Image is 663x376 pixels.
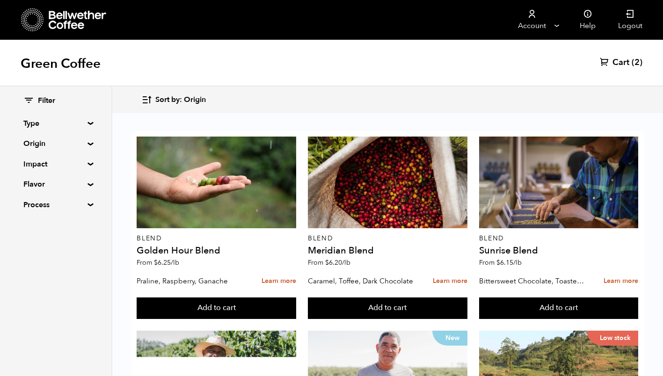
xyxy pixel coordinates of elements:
[23,118,88,129] summary: Type
[479,235,639,242] p: Blend
[137,297,296,319] button: Add to cart
[23,179,88,190] summary: Flavor
[479,246,639,255] h4: Sunrise Blend
[171,258,179,267] span: /lb
[325,258,350,267] bdi: 6.20
[137,258,179,267] span: From
[137,274,245,288] p: Praline, Raspberry, Ganache
[23,159,88,170] summary: Impact
[308,274,416,288] p: Caramel, Toffee, Dark Chocolate
[479,274,588,288] p: Bittersweet Chocolate, Toasted Marshmallow, Candied Orange, Praline
[154,258,158,267] span: $
[342,258,350,267] span: /lb
[308,246,467,255] h4: Meridian Blend
[513,258,522,267] span: /lb
[612,57,629,68] span: Cart
[308,235,467,242] p: Blend
[604,271,638,291] a: Learn more
[587,331,638,346] p: Low stock
[496,258,522,267] bdi: 6.15
[325,258,329,267] span: $
[432,331,467,346] p: New
[154,258,179,267] bdi: 6.25
[262,271,296,291] a: Learn more
[496,258,500,267] span: $
[479,258,522,267] span: From
[308,258,350,267] span: From
[23,138,88,149] summary: Origin
[23,199,88,210] summary: Process
[38,96,55,106] span: Filter
[479,297,639,319] button: Add to cart
[632,57,642,68] span: (2)
[137,246,296,255] h4: Golden Hour Blend
[141,89,206,111] button: Sort by: Origin
[433,271,467,291] a: Learn more
[137,235,296,242] p: Blend
[155,95,206,105] span: Sort by: Origin
[600,57,642,68] a: Cart (2)
[308,297,467,319] button: Add to cart
[21,55,101,72] h1: Green Coffee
